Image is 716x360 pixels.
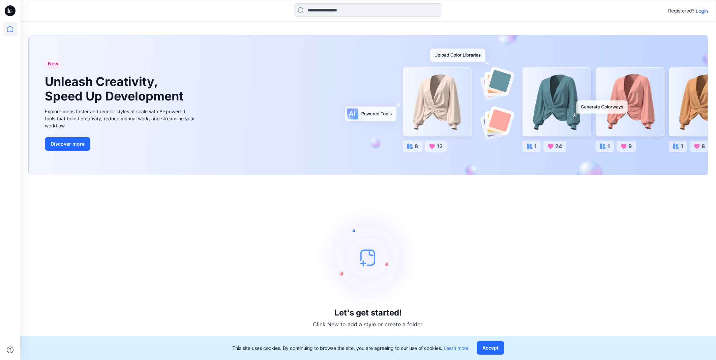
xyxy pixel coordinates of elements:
[668,7,694,15] p: Registered?
[45,74,186,103] h1: Unleash Creativity, Speed Up Development
[48,60,58,68] span: New
[313,320,423,328] p: Click New to add a style or create a folder.
[45,137,90,151] button: Discover more
[45,137,197,151] a: Discover more
[696,7,708,14] p: Login
[477,341,504,355] button: Accept
[45,108,197,129] div: Explore ideas faster and recolor styles at scale with AI-powered tools that boost creativity, red...
[232,344,469,352] p: This site uses cookies. By continuing to browse the site, you are agreeing to our use of cookies.
[334,308,402,318] h3: Let's get started!
[318,207,419,308] img: empty-state-image.svg
[444,345,469,351] a: Learn more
